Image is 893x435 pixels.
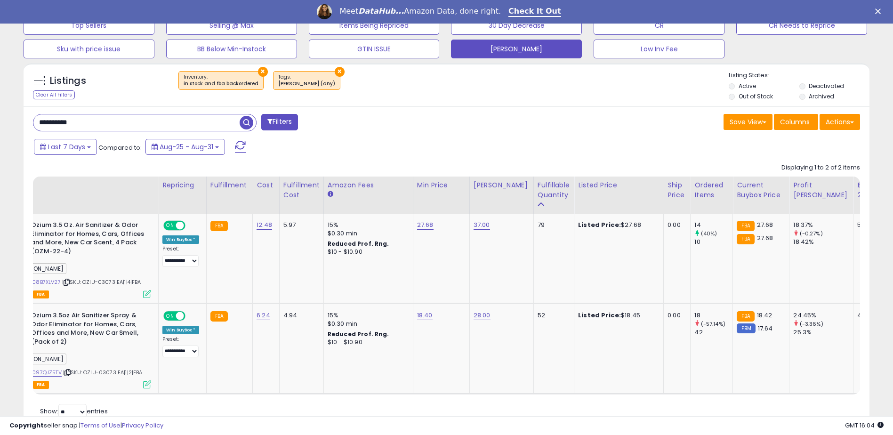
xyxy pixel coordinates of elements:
span: OFF [184,222,199,230]
div: ASIN: [10,311,151,387]
div: Preset: [162,336,199,357]
div: Fulfillment Cost [283,180,320,200]
a: B08B7XLV27 [29,278,61,286]
div: 79 [538,221,567,229]
b: Reduced Prof. Rng. [328,330,389,338]
div: 10 [694,238,732,246]
div: 25.3% [793,328,853,337]
span: ON [164,222,176,230]
div: Win BuyBox * [162,235,199,244]
div: in stock and fba backordered [184,81,258,87]
button: GTIN ISSUE [309,40,440,58]
label: Active [739,82,756,90]
div: $18.45 [578,311,656,320]
button: Last 7 Days [34,139,97,155]
span: ON [164,312,176,320]
div: 18.37% [793,221,853,229]
label: Deactivated [809,82,844,90]
a: 6.24 [257,311,270,320]
div: Amazon Fees [328,180,409,190]
div: Ship Price [668,180,686,200]
small: FBA [210,311,228,322]
div: [PERSON_NAME] [474,180,530,190]
button: Items Being Repriced [309,16,440,35]
span: Inventory : [184,73,258,88]
div: 52 [538,311,567,320]
span: | SKU: OZIU-03073|EA|1|4|FBA [62,278,141,286]
button: Selling @ Max [166,16,297,35]
a: 28.00 [474,311,491,320]
span: FBA [33,290,49,298]
small: (-3.36%) [800,320,823,328]
div: Cost [257,180,275,190]
small: FBA [737,221,754,231]
a: 37.00 [474,220,490,230]
span: 18.42 [757,311,772,320]
div: $10 - $10.90 [328,248,406,256]
a: B097QJZ5TV [29,369,62,377]
div: 0.00 [668,311,683,320]
button: Aug-25 - Aug-31 [145,139,225,155]
div: 18 [694,311,732,320]
button: × [258,67,268,77]
div: 24.45% [793,311,853,320]
button: Actions [820,114,860,130]
span: Last 7 Days [48,142,85,152]
b: Listed Price: [578,220,621,229]
h5: Listings [50,74,86,88]
a: Privacy Policy [122,421,163,430]
div: $10 - $10.90 [328,338,406,346]
b: Ozium 3.5oz Air Sanitizer Spray & Odor Eliminator for Homes, Cars, Offices and More, New Car Smel... [31,311,145,348]
b: Listed Price: [578,311,621,320]
small: FBA [737,234,754,244]
button: Sku with price issue [24,40,154,58]
div: Min Price [417,180,466,190]
div: Repricing [162,180,202,190]
span: OFF [184,312,199,320]
div: Current Buybox Price [737,180,785,200]
div: Close [875,8,885,14]
small: FBM [737,323,755,333]
div: Meet Amazon Data, done right. [339,7,501,16]
button: Save View [724,114,772,130]
strong: Copyright [9,421,44,430]
button: Columns [774,114,818,130]
div: $0.30 min [328,320,406,328]
img: Profile image for Georgie [317,4,332,19]
span: 27.68 [757,220,773,229]
div: Clear All Filters [33,90,75,99]
div: 50% [857,221,888,229]
span: Compared to: [98,143,142,152]
span: 2025-09-8 16:04 GMT [845,421,884,430]
span: Aug-25 - Aug-31 [160,142,213,152]
div: 15% [328,311,406,320]
span: [PERSON_NAME] [10,263,66,274]
div: 4.94 [283,311,316,320]
span: Columns [780,117,810,127]
div: Profit [PERSON_NAME] [793,180,849,200]
div: 15% [328,221,406,229]
div: 42 [694,328,732,337]
small: FBA [210,221,228,231]
div: Preset: [162,246,199,267]
button: × [335,67,345,77]
span: FBA [33,381,49,389]
small: (-57.14%) [701,320,725,328]
span: 27.68 [757,234,773,242]
div: 5.97 [283,221,316,229]
a: Terms of Use [80,421,121,430]
span: [PERSON_NAME] [10,354,66,364]
div: 14 [694,221,732,229]
div: $27.68 [578,221,656,229]
div: Title [8,180,154,190]
span: Tags : [278,73,335,88]
div: 4% [857,311,888,320]
div: Displaying 1 to 2 of 2 items [781,163,860,172]
button: Low Inv Fee [594,40,724,58]
label: Out of Stock [739,92,773,100]
div: [PERSON_NAME] (any) [278,81,335,87]
span: 17.64 [758,324,773,333]
small: Amazon Fees. [328,190,333,199]
label: Archived [809,92,834,100]
button: 30 Day Decrease [451,16,582,35]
